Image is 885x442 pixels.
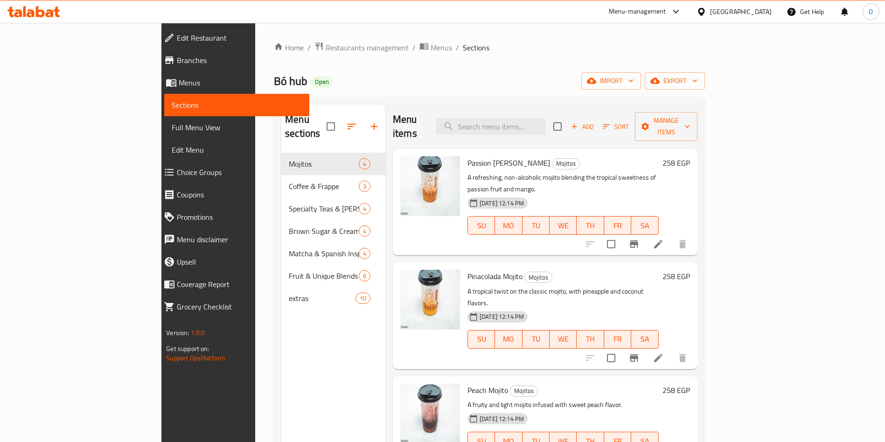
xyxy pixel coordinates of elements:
span: Select to update [601,234,621,254]
span: 10 [356,294,370,303]
span: Upsell [177,256,302,267]
span: Coupons [177,189,302,200]
span: Sections [463,42,489,53]
span: Sort items [597,119,635,134]
span: extras [289,293,355,304]
button: TU [523,330,550,349]
span: TH [580,219,600,232]
li: / [456,42,459,53]
button: TU [523,216,550,235]
div: items [359,248,370,259]
div: Open [311,77,333,88]
span: Specialty Teas & [PERSON_NAME] [289,203,359,214]
span: Peach Mojito [467,383,508,397]
span: Mojitos [510,386,537,396]
span: Menu disclaimer [177,234,302,245]
h6: 258 EGP [662,156,690,169]
input: search [436,119,546,135]
div: Fruit & Unique Blends6 [281,265,385,287]
p: A refreshing, non-alcoholic mojito blending the tropical sweetness of passion fruit and mango. [467,172,659,195]
a: Edit menu item [653,352,664,364]
nav: breadcrumb [274,42,705,54]
span: 1.0.0 [191,327,205,339]
span: Sections [172,99,302,111]
div: Matcha & Spanish Inspired4 [281,242,385,265]
button: Branch-specific-item [623,233,645,255]
button: TH [577,330,604,349]
div: Specialty Teas & [PERSON_NAME]4 [281,197,385,220]
span: Menus [431,42,452,53]
span: 3 [359,182,370,191]
span: Matcha & Spanish Inspired [289,248,359,259]
a: Coverage Report [156,273,309,295]
span: SA [635,332,655,346]
span: 4 [359,227,370,236]
span: [DATE] 12:14 PM [476,199,528,208]
span: Branches [177,55,302,66]
button: Add section [363,115,385,138]
a: Edit Menu [164,139,309,161]
span: Coffee & Frappe [289,181,359,192]
div: [GEOGRAPHIC_DATA] [710,7,772,17]
span: Choice Groups [177,167,302,178]
span: Menus [179,77,302,88]
a: Menus [419,42,452,54]
button: SU [467,330,495,349]
span: Sort [603,121,629,132]
div: Fruit & Unique Blends [289,270,359,281]
a: Choice Groups [156,161,309,183]
span: Restaurants management [326,42,409,53]
span: Pinacolada Mojito [467,269,523,283]
span: import [589,75,634,87]
span: Add [570,121,595,132]
span: Full Menu View [172,122,302,133]
li: / [412,42,416,53]
div: Brown Sugar & Cream Brulee4 [281,220,385,242]
span: Mojitos [289,158,359,169]
h6: 258 EGP [662,270,690,283]
h6: 258 EGP [662,384,690,397]
a: Upsell [156,251,309,273]
span: SU [472,332,491,346]
span: MO [499,332,518,346]
span: export [652,75,697,87]
a: Coupons [156,183,309,206]
div: Coffee & Frappe3 [281,175,385,197]
button: Manage items [635,112,697,141]
div: Mojitos [524,272,552,283]
p: A fruity and light mojito infused with sweet peach flavor. [467,399,659,411]
div: Mojitos4 [281,153,385,175]
span: Get support on: [166,343,209,355]
button: Sort [601,119,631,134]
h2: Menu items [393,112,425,140]
button: FR [604,216,631,235]
button: export [645,72,705,90]
a: Edit Restaurant [156,27,309,49]
span: FR [608,332,627,346]
span: D [869,7,873,17]
span: Open [311,78,333,86]
span: [DATE] 12:14 PM [476,414,528,423]
button: SA [631,330,658,349]
img: Pinacolada Mojito [400,270,460,330]
button: TH [577,216,604,235]
button: Add [567,119,597,134]
p: A tropical twist on the classic mojito, with pineapple and coconut flavors. [467,286,659,309]
span: TU [526,332,546,346]
span: Select all sections [321,117,341,136]
button: import [581,72,641,90]
a: Branches [156,49,309,71]
button: Branch-specific-item [623,347,645,369]
button: MO [495,216,522,235]
span: Manage items [642,115,690,138]
button: FR [604,330,631,349]
div: Menu-management [609,6,666,17]
span: Coverage Report [177,279,302,290]
span: WE [553,332,573,346]
span: Brown Sugar & Cream Brulee [289,225,359,237]
div: items [359,270,370,281]
a: Restaurants management [314,42,409,54]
